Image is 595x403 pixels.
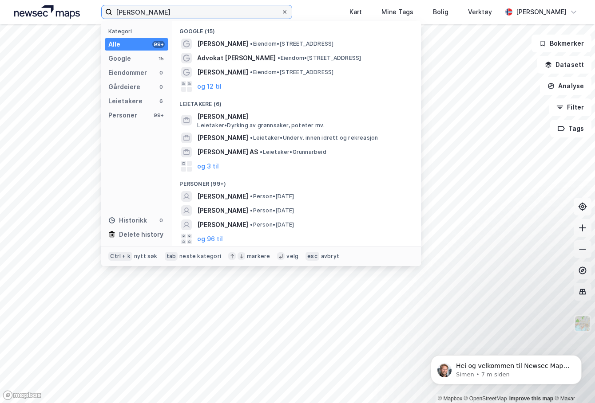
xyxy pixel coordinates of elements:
div: Mine Tags [381,7,413,17]
button: og 3 til [197,161,219,172]
span: Leietaker • Underv. innen idrett og rekreasjon [250,134,378,141]
span: Eiendom • [STREET_ADDRESS] [278,55,361,62]
div: avbryt [321,253,339,260]
span: [PERSON_NAME] [197,39,248,49]
span: • [250,134,253,141]
span: • [250,69,253,75]
div: Google [108,53,131,64]
button: Analyse [540,77,591,95]
span: Advokat [PERSON_NAME] [197,53,276,63]
div: Google (15) [172,21,421,37]
div: Leietakere (6) [172,94,421,110]
div: 0 [158,217,165,224]
a: OpenStreetMap [464,395,507,402]
span: [PERSON_NAME] AS [197,147,258,157]
div: Kategori [108,28,168,35]
button: Tags [550,120,591,137]
span: [PERSON_NAME] [197,67,248,78]
span: Eiendom • [STREET_ADDRESS] [250,69,333,76]
span: • [250,207,253,214]
div: 99+ [152,112,165,119]
div: tab [165,252,178,261]
span: [PERSON_NAME] [197,133,248,143]
span: Person • [DATE] [250,221,294,228]
button: Bokmerker [532,35,591,52]
img: Z [574,315,591,332]
div: Personer (99+) [172,173,421,189]
span: Person • [DATE] [250,193,294,200]
span: • [250,221,253,228]
span: • [250,193,253,200]
div: Delete history [119,229,163,240]
div: Ctrl + k [108,252,132,261]
div: velg [286,253,298,260]
div: Personer [108,110,137,121]
div: markere [247,253,270,260]
div: 99+ [152,41,165,48]
span: • [278,55,280,61]
img: logo.a4113a55bc3d86da70a041830d287a7e.svg [14,5,80,19]
span: Leietaker • Dyrking av grønnsaker, poteter mv. [197,122,325,129]
div: Eiendommer [108,67,147,78]
span: • [260,149,262,155]
span: [PERSON_NAME] [197,205,248,216]
input: Søk på adresse, matrikkel, gårdeiere, leietakere eller personer [112,5,281,19]
div: Leietakere [108,96,143,106]
div: 6 [158,98,165,105]
span: [PERSON_NAME] [197,111,410,122]
div: Alle [108,39,120,50]
a: Improve this map [509,395,553,402]
div: Gårdeiere [108,82,140,92]
span: • [250,40,253,47]
div: esc [305,252,319,261]
button: Filter [549,98,591,116]
iframe: Intercom notifications melding [417,336,595,399]
div: Kart [349,7,362,17]
div: 0 [158,83,165,90]
button: og 12 til [197,81,222,92]
span: Leietaker • Grunnarbeid [260,149,326,156]
button: Datasett [537,56,591,74]
a: Mapbox homepage [3,390,42,400]
button: og 96 til [197,234,223,244]
div: Historikk [108,215,147,226]
span: [PERSON_NAME] [197,219,248,230]
div: 0 [158,69,165,76]
div: Bolig [433,7,448,17]
a: Mapbox [438,395,462,402]
div: neste kategori [179,253,221,260]
span: Eiendom • [STREET_ADDRESS] [250,40,333,47]
div: nytt søk [134,253,158,260]
div: 15 [158,55,165,62]
span: Person • [DATE] [250,207,294,214]
div: [PERSON_NAME] [516,7,567,17]
div: Verktøy [468,7,492,17]
span: [PERSON_NAME] [197,191,248,202]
